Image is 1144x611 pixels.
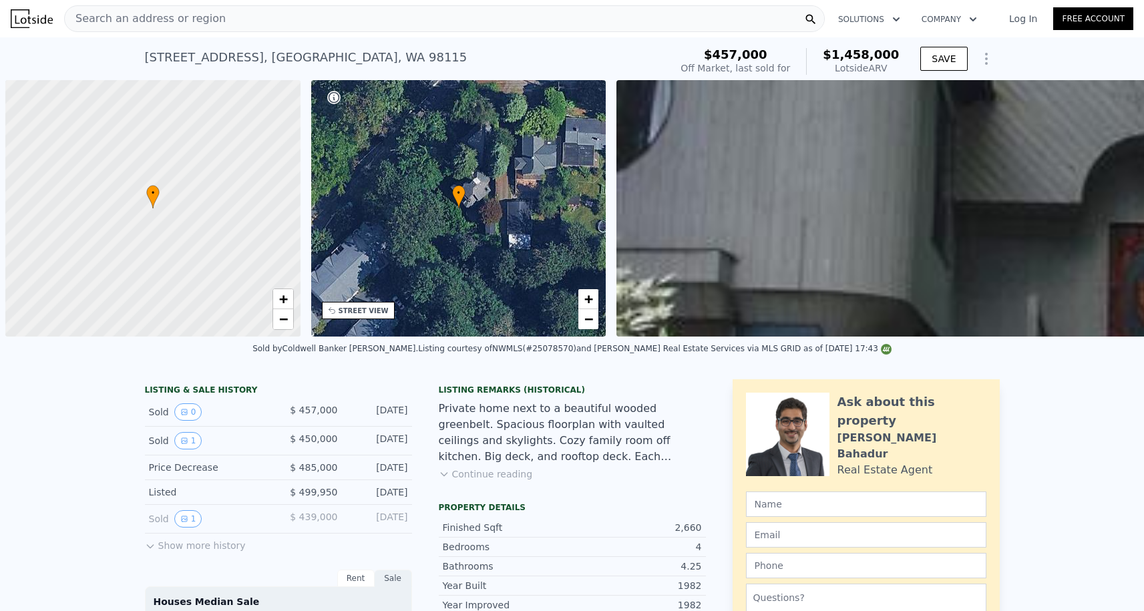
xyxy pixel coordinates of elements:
[578,289,598,309] a: Zoom in
[278,311,287,327] span: −
[149,510,268,528] div: Sold
[149,461,268,474] div: Price Decrease
[973,45,1000,72] button: Show Options
[911,7,988,31] button: Company
[572,521,702,534] div: 2,660
[145,534,246,552] button: Show more history
[823,61,899,75] div: Lotside ARV
[290,405,337,415] span: $ 457,000
[584,311,593,327] span: −
[443,540,572,554] div: Bedrooms
[993,12,1053,25] a: Log In
[837,462,933,478] div: Real Estate Agent
[252,344,418,353] div: Sold by Coldwell Banker [PERSON_NAME] .
[578,309,598,329] a: Zoom out
[349,461,408,474] div: [DATE]
[174,432,202,449] button: View historical data
[746,491,986,517] input: Name
[443,521,572,534] div: Finished Sqft
[920,47,967,71] button: SAVE
[145,48,467,67] div: [STREET_ADDRESS] , [GEOGRAPHIC_DATA] , WA 98115
[439,385,706,395] div: Listing Remarks (Historical)
[439,467,533,481] button: Continue reading
[149,403,268,421] div: Sold
[349,485,408,499] div: [DATE]
[746,522,986,548] input: Email
[827,7,911,31] button: Solutions
[837,393,986,430] div: Ask about this property
[146,185,160,208] div: •
[375,570,412,587] div: Sale
[11,9,53,28] img: Lotside
[746,553,986,578] input: Phone
[145,385,412,398] div: LISTING & SALE HISTORY
[881,344,892,355] img: NWMLS Logo
[273,309,293,329] a: Zoom out
[681,61,790,75] div: Off Market, last sold for
[823,47,899,61] span: $1,458,000
[273,289,293,309] a: Zoom in
[339,306,389,316] div: STREET VIEW
[337,570,375,587] div: Rent
[584,290,593,307] span: +
[149,432,268,449] div: Sold
[837,430,986,462] div: [PERSON_NAME] Bahadur
[290,433,337,444] span: $ 450,000
[572,560,702,573] div: 4.25
[439,401,706,465] div: Private home next to a beautiful wooded greenbelt. Spacious floorplan with vaulted ceilings and s...
[349,432,408,449] div: [DATE]
[452,185,465,208] div: •
[349,510,408,528] div: [DATE]
[65,11,226,27] span: Search an address or region
[1053,7,1133,30] a: Free Account
[418,344,892,353] div: Listing courtesy of NWMLS (#25078570) and [PERSON_NAME] Real Estate Services via MLS GRID as of [...
[704,47,767,61] span: $457,000
[154,595,403,608] div: Houses Median Sale
[278,290,287,307] span: +
[443,579,572,592] div: Year Built
[349,403,408,421] div: [DATE]
[174,510,202,528] button: View historical data
[439,502,706,513] div: Property details
[174,403,202,421] button: View historical data
[443,560,572,573] div: Bathrooms
[146,187,160,199] span: •
[572,579,702,592] div: 1982
[290,462,337,473] span: $ 485,000
[452,187,465,199] span: •
[290,512,337,522] span: $ 439,000
[290,487,337,497] span: $ 499,950
[572,540,702,554] div: 4
[149,485,268,499] div: Listed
